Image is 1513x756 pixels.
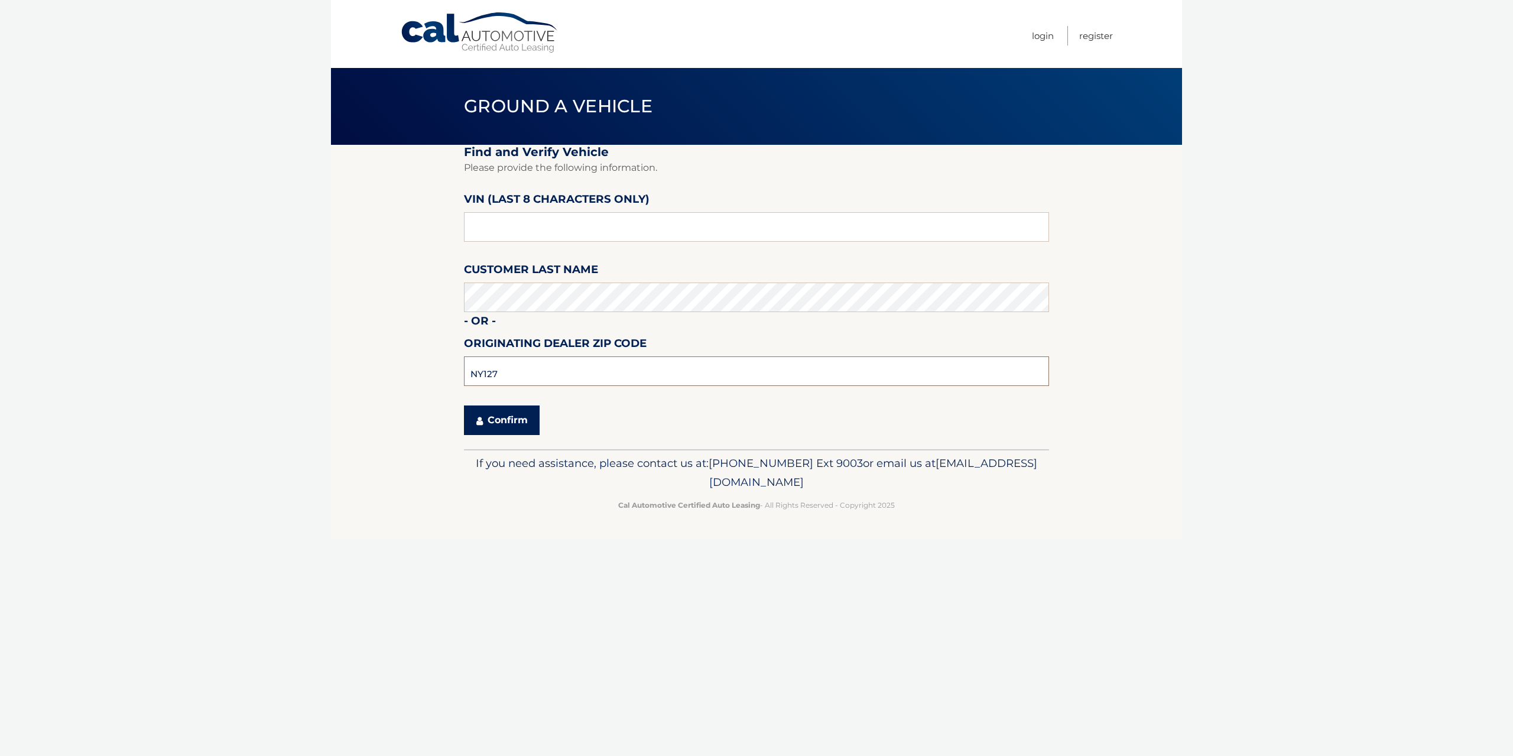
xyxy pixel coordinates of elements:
[618,501,760,510] strong: Cal Automotive Certified Auto Leasing
[709,456,863,470] span: [PHONE_NUMBER] Ext 9003
[464,190,650,212] label: VIN (last 8 characters only)
[464,312,496,334] label: - or -
[400,12,560,54] a: Cal Automotive
[464,145,1049,160] h2: Find and Verify Vehicle
[1032,26,1054,46] a: Login
[472,499,1041,511] p: - All Rights Reserved - Copyright 2025
[464,335,647,356] label: Originating Dealer Zip Code
[464,95,652,117] span: Ground a Vehicle
[464,160,1049,176] p: Please provide the following information.
[1079,26,1113,46] a: Register
[472,454,1041,492] p: If you need assistance, please contact us at: or email us at
[464,405,540,435] button: Confirm
[464,261,598,283] label: Customer Last Name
